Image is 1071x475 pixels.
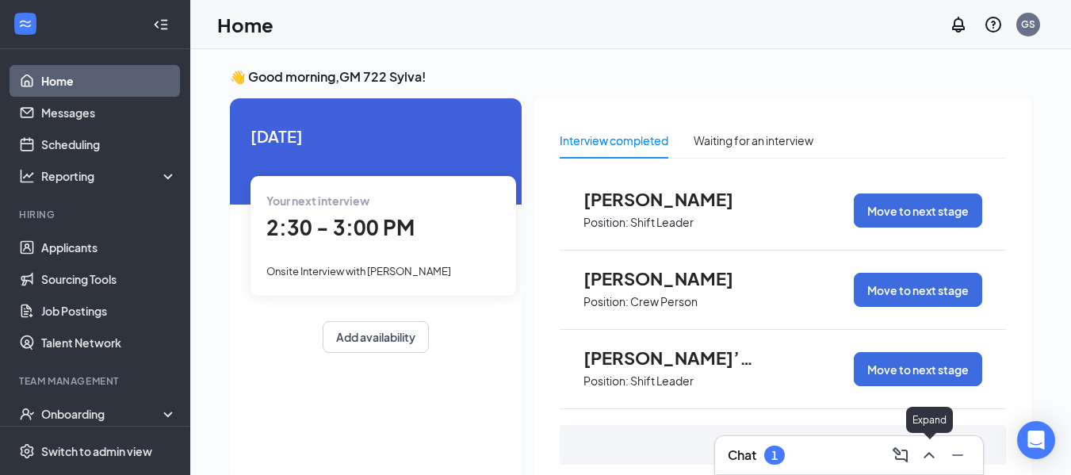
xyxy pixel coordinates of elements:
[41,263,177,295] a: Sourcing Tools
[583,373,629,389] p: Position:
[41,232,177,263] a: Applicants
[217,11,273,38] h1: Home
[266,265,451,278] span: Onsite Interview with [PERSON_NAME]
[41,443,152,459] div: Switch to admin view
[694,132,813,149] div: Waiting for an interview
[630,294,698,309] p: Crew Person
[153,17,169,33] svg: Collapse
[230,68,1031,86] h3: 👋 Good morning, GM 722 Sylva !
[41,65,177,97] a: Home
[41,406,163,422] div: Onboarding
[945,442,970,468] button: Minimize
[630,373,694,389] p: Shift Leader
[323,321,429,353] button: Add availability
[854,352,982,386] button: Move to next stage
[19,406,35,422] svg: UserCheck
[906,407,953,433] div: Expand
[41,327,177,358] a: Talent Network
[854,193,982,228] button: Move to next stage
[583,268,758,289] span: [PERSON_NAME]
[251,124,501,148] span: [DATE]
[266,193,369,208] span: Your next interview
[41,97,177,128] a: Messages
[560,132,668,149] div: Interview completed
[17,16,33,32] svg: WorkstreamLogo
[19,168,35,184] svg: Analysis
[583,215,629,230] p: Position:
[728,446,756,464] h3: Chat
[854,273,982,307] button: Move to next stage
[19,443,35,459] svg: Settings
[19,374,174,388] div: Team Management
[920,446,939,465] svg: ChevronUp
[1017,421,1055,459] div: Open Intercom Messenger
[771,449,778,462] div: 1
[583,294,629,309] p: Position:
[916,442,942,468] button: ChevronUp
[949,15,968,34] svg: Notifications
[630,215,694,230] p: Shift Leader
[41,295,177,327] a: Job Postings
[41,168,178,184] div: Reporting
[583,189,758,209] span: [PERSON_NAME]
[984,15,1003,34] svg: QuestionInfo
[891,446,910,465] svg: ComposeMessage
[19,208,174,221] div: Hiring
[583,347,758,368] span: [PERSON_NAME]’Kwa [PERSON_NAME]
[266,214,415,240] span: 2:30 - 3:00 PM
[41,128,177,160] a: Scheduling
[948,446,967,465] svg: Minimize
[888,442,913,468] button: ComposeMessage
[1021,17,1035,31] div: GS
